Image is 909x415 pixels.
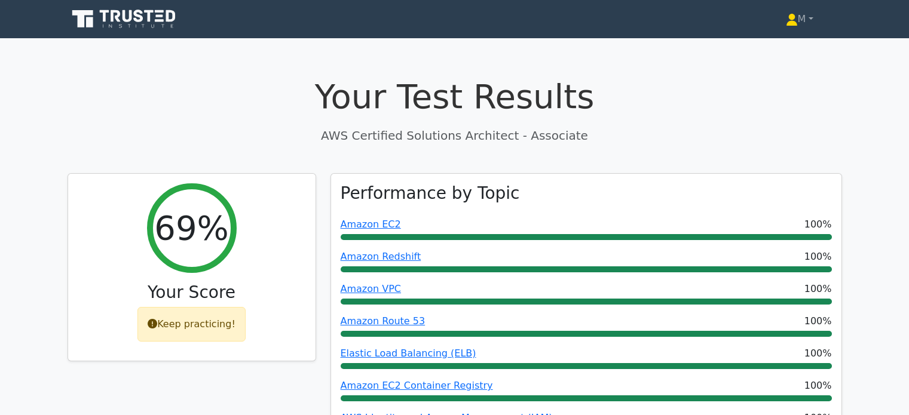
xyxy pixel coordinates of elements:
[341,348,476,359] a: Elastic Load Balancing (ELB)
[154,208,228,248] h2: 69%
[341,251,421,262] a: Amazon Redshift
[341,315,426,327] a: Amazon Route 53
[68,76,842,116] h1: Your Test Results
[804,217,832,232] span: 100%
[341,380,493,391] a: Amazon EC2 Container Registry
[341,183,520,204] h3: Performance by Topic
[804,282,832,296] span: 100%
[804,314,832,328] span: 100%
[341,219,401,230] a: Amazon EC2
[804,379,832,393] span: 100%
[757,7,842,31] a: M
[804,250,832,264] span: 100%
[137,307,246,342] div: Keep practicing!
[804,346,832,361] span: 100%
[78,282,306,303] h3: Your Score
[68,127,842,145] p: AWS Certified Solutions Architect - Associate
[341,283,402,294] a: Amazon VPC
